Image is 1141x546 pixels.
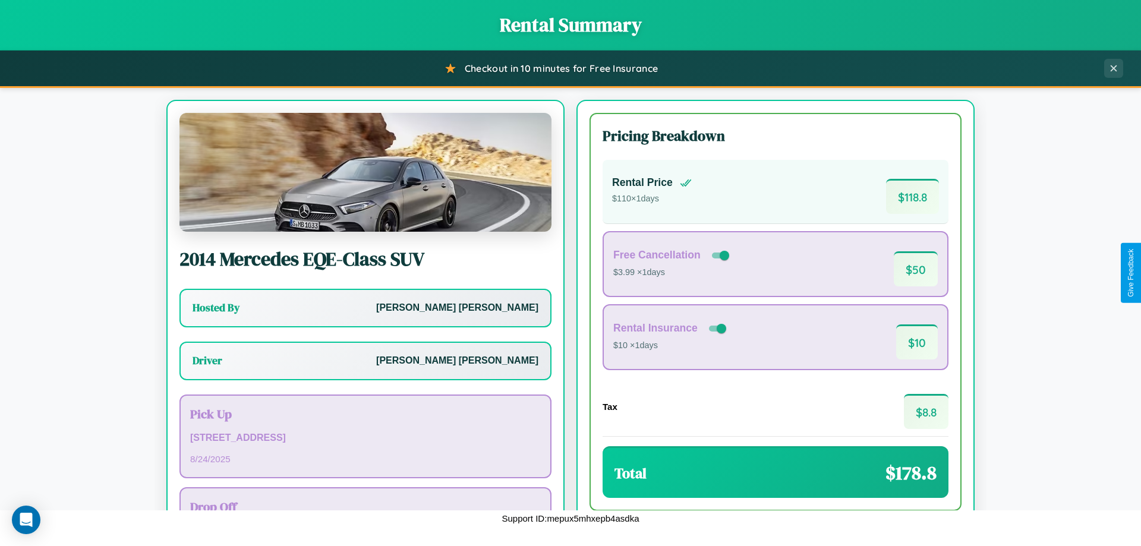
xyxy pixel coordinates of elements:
h3: Hosted By [193,301,239,315]
h3: Drop Off [190,498,541,515]
h2: 2014 Mercedes EQE-Class SUV [179,246,551,272]
h1: Rental Summary [12,12,1129,38]
div: Give Feedback [1127,249,1135,297]
span: $ 178.8 [885,460,937,486]
h3: Pick Up [190,405,541,422]
p: $10 × 1 days [613,338,729,354]
p: [PERSON_NAME] [PERSON_NAME] [376,352,538,370]
h4: Tax [603,402,617,412]
div: Open Intercom Messenger [12,506,40,534]
p: [PERSON_NAME] [PERSON_NAME] [376,299,538,317]
p: 8 / 24 / 2025 [190,451,541,467]
span: $ 50 [894,251,938,286]
h3: Pricing Breakdown [603,126,948,146]
p: [STREET_ADDRESS] [190,430,541,447]
span: $ 8.8 [904,394,948,429]
h4: Rental Insurance [613,322,698,334]
span: $ 118.8 [886,179,939,214]
span: $ 10 [896,324,938,359]
p: $ 110 × 1 days [612,191,692,207]
p: Support ID: mepux5mhxepb4asdka [502,510,639,526]
span: Checkout in 10 minutes for Free Insurance [465,62,658,74]
img: Mercedes EQE-Class SUV [179,113,551,232]
p: $3.99 × 1 days [613,265,732,280]
h3: Driver [193,354,222,368]
h4: Free Cancellation [613,249,701,261]
h3: Total [614,463,647,483]
h4: Rental Price [612,176,673,189]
